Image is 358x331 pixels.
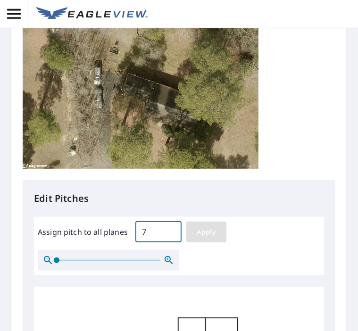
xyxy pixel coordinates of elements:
img: EV Logo [36,7,148,21]
input: 00.0 [135,219,182,245]
p: Edit Pitches [34,191,324,206]
label: Assign pitch to all planes [38,226,128,238]
span: Apply [194,226,219,238]
button: Apply [186,222,226,242]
